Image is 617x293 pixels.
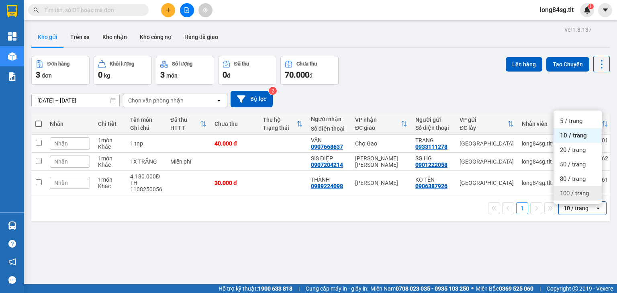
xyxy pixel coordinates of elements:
[311,143,343,150] div: 0907668637
[460,140,514,147] div: [GEOGRAPHIC_DATA]
[98,121,122,127] div: Chi tiết
[533,5,580,15] span: long84sg.tlt
[215,121,255,127] div: Chưa thu
[180,3,194,17] button: file-add
[560,189,589,197] span: 100 / trang
[130,158,162,165] div: 1X TRẮNG
[42,72,52,79] span: đơn
[560,175,586,183] span: 80 / trang
[170,117,200,123] div: Đã thu
[565,25,592,34] div: ver 1.8.137
[96,27,133,47] button: Kho nhận
[269,87,277,95] sup: 2
[166,113,210,135] th: Toggle SortBy
[54,180,68,186] span: Nhãn
[8,221,16,230] img: warehouse-icon
[36,70,40,80] span: 3
[33,7,39,13] span: search
[415,176,452,183] div: KO TÊN
[311,137,347,143] div: VÂN
[280,56,339,85] button: Chưa thu70.000đ
[522,180,552,186] div: long84sg.tlt
[128,96,184,104] div: Chọn văn phòng nhận
[178,27,225,47] button: Hàng đã giao
[415,162,447,168] div: 0901222058
[506,57,542,72] button: Lên hàng
[471,287,474,290] span: ⚪️
[130,173,162,193] div: 4.180.000Đ TH 1108250056
[215,140,255,147] div: 40.000 đ
[263,125,296,131] div: Trạng thái
[98,70,102,80] span: 0
[355,117,401,123] div: VP nhận
[98,183,122,189] div: Khác
[311,183,343,189] div: 0989224098
[306,284,368,293] span: Cung cấp máy in - giấy in:
[263,117,296,123] div: Thu hộ
[216,97,222,104] svg: open
[516,202,528,214] button: 1
[560,160,586,168] span: 50 / trang
[47,61,69,67] div: Đơn hàng
[396,285,469,292] strong: 0708 023 035 - 0935 103 250
[311,162,343,168] div: 0907204214
[54,158,68,165] span: Nhãn
[31,56,90,85] button: Đơn hàng3đơn
[476,284,533,293] span: Miền Bắc
[160,70,165,80] span: 3
[234,61,249,67] div: Đã thu
[8,276,16,284] span: message
[231,91,273,107] button: Bộ lọc
[589,4,592,9] span: 1
[554,111,602,204] ul: Menu
[564,204,588,212] div: 10 / trang
[54,140,68,147] span: Nhãn
[355,155,407,168] div: [PERSON_NAME] [PERSON_NAME]
[546,57,589,72] button: Tạo Chuyến
[598,3,612,17] button: caret-down
[8,240,16,248] span: question-circle
[460,180,514,186] div: [GEOGRAPHIC_DATA]
[355,140,407,147] div: Chợ Gạo
[311,116,347,122] div: Người nhận
[7,5,17,17] img: logo-vxr
[296,61,317,67] div: Chưa thu
[172,61,192,67] div: Số lượng
[133,27,178,47] button: Kho công nợ
[499,285,533,292] strong: 0369 525 060
[415,143,447,150] div: 0933111278
[415,125,452,131] div: Số điện thoại
[460,125,507,131] div: ĐC lấy
[202,7,208,13] span: aim
[572,286,578,291] span: copyright
[104,72,110,79] span: kg
[130,140,162,147] div: 1 tnp
[218,56,276,85] button: Đã thu0đ
[215,180,255,186] div: 30.000 đ
[415,183,447,189] div: 0906387926
[311,125,347,132] div: Số điện thoại
[415,117,452,123] div: Người gửi
[560,117,582,125] span: 5 / trang
[456,113,518,135] th: Toggle SortBy
[98,155,122,162] div: 1 món
[522,158,552,165] div: long84sg.tlt
[130,117,162,123] div: Tên món
[8,32,16,41] img: dashboard-icon
[170,125,200,131] div: HTTT
[98,137,122,143] div: 1 món
[44,6,139,14] input: Tìm tên, số ĐT hoặc mã đơn
[31,27,64,47] button: Kho gửi
[98,162,122,168] div: Khác
[170,158,206,165] div: Miễn phí
[595,205,601,211] svg: open
[130,125,162,131] div: Ghi chú
[165,7,171,13] span: plus
[355,180,407,186] div: [PERSON_NAME]
[50,121,90,127] div: Nhãn
[602,6,609,14] span: caret-down
[415,137,452,143] div: TRANG
[298,284,300,293] span: |
[584,6,591,14] img: icon-new-feature
[370,284,469,293] span: Miền Nam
